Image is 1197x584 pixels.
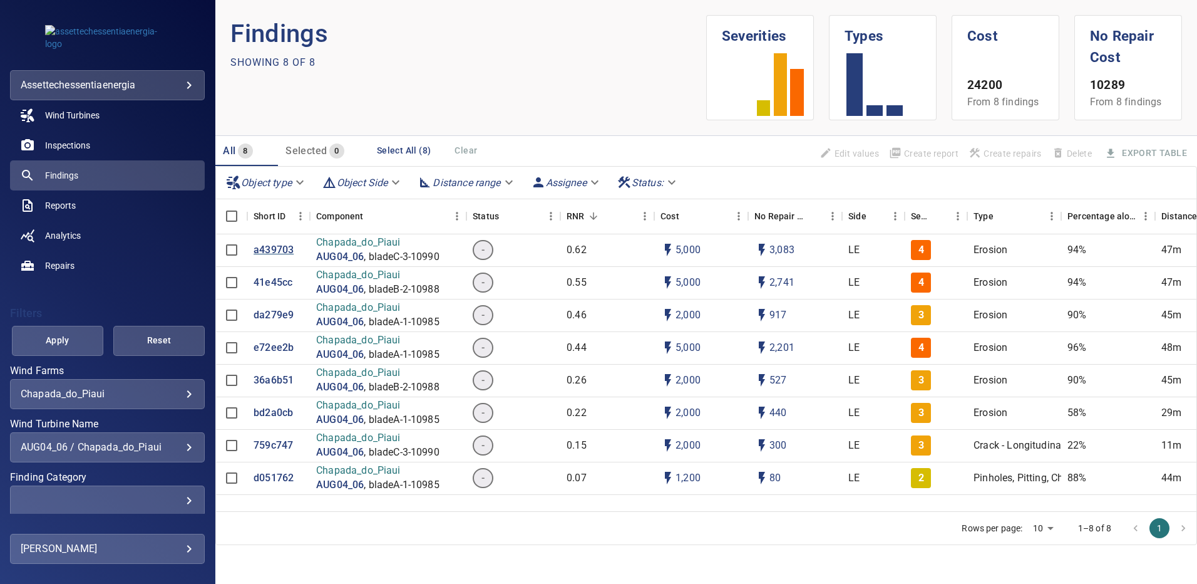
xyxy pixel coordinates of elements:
p: 45m [1161,373,1181,388]
span: Reset [129,333,189,348]
a: reports noActive [10,190,205,221]
p: 759c747 [254,439,293,453]
button: Menu [1136,207,1155,226]
div: Cost [654,199,748,234]
button: Menu [448,207,466,226]
svg: Auto cost [660,438,676,453]
span: Inspections [45,139,90,152]
p: LE [848,471,860,486]
a: e72ee2b [254,341,294,355]
p: 2 [918,471,924,486]
p: 3 [918,308,924,323]
p: 1,200 [676,471,701,486]
button: Select All (8) [372,139,436,162]
button: Sort [806,207,823,225]
p: AUG04_06 [316,348,364,362]
div: Distance range [413,172,520,194]
h1: No Repair Cost [1090,16,1166,68]
p: 90% [1067,373,1086,388]
p: 58% [1067,406,1086,420]
p: Erosion [974,243,1007,258]
p: Erosion [974,308,1007,323]
div: Finding Category [10,486,205,516]
a: AUG04_06 [316,250,364,264]
p: LE [848,341,860,355]
p: 527 [769,373,786,388]
h1: Severities [722,16,798,47]
p: 3 [918,439,924,453]
p: 5,000 [676,341,701,355]
div: Wind Turbine Name [10,432,205,462]
p: Chapada_do_Piaui [316,366,439,380]
span: All [223,145,235,157]
button: Menu [823,207,842,226]
span: Selected [285,145,327,157]
p: 0.46 [567,308,587,323]
a: d051762 [254,471,294,486]
span: - [474,308,492,323]
div: Chapada_do_Piaui [21,388,194,400]
p: 0.62 [567,243,587,258]
p: LE [848,308,860,323]
p: 0.44 [567,341,587,355]
a: AUG04_06 [316,478,364,493]
button: Sort [679,207,697,225]
p: Erosion [974,276,1007,290]
a: repairs noActive [10,251,205,281]
div: Wind Farms [10,379,205,409]
p: 88% [1067,471,1086,486]
p: Chapada_do_Piaui [316,301,439,315]
div: Object Side [317,172,408,194]
div: Status: [612,172,684,194]
div: RNR [560,199,654,234]
button: Menu [948,207,967,226]
span: Repairs [45,259,74,272]
label: Wind Turbine Name [10,419,205,429]
span: Findings [45,169,78,182]
em: Distance range [433,177,500,189]
p: 10289 [1090,76,1166,95]
img: assettechessentiaenergia-logo [45,25,170,50]
em: Assignee [546,177,587,189]
div: Type [967,199,1061,234]
svg: Auto cost [660,242,676,258]
p: Erosion [974,406,1007,420]
svg: Auto cost [660,373,676,388]
button: Sort [364,207,381,225]
span: Findings that are included in repair orders will not be updated [814,143,884,164]
span: Apply [28,333,88,348]
p: 3,083 [769,243,794,258]
p: 47m [1161,276,1181,290]
a: AUG04_06 [316,315,364,330]
p: 48m [1161,341,1181,355]
button: Menu [635,207,654,226]
button: Apply [12,326,103,356]
a: a439703 [254,243,294,258]
div: assettechessentiaenergia [10,70,205,100]
label: Wind Farms [10,366,205,376]
h1: Types [845,16,921,47]
span: Apply the latest inspection filter to create repairs [963,143,1047,164]
p: 4 [918,276,924,290]
p: 0.15 [567,439,587,453]
p: , bladeC-3-10990 [364,250,439,264]
div: No Repair Cost [748,199,842,234]
span: - [474,439,492,453]
p: LE [848,373,860,388]
p: Chapada_do_Piaui [316,268,439,283]
div: Component [310,199,466,234]
a: AUG04_06 [316,446,364,460]
p: , bladeA-1-10985 [364,315,439,330]
h1: Cost [967,16,1044,47]
p: 2,201 [769,341,794,355]
div: assettechessentiaenergia [21,75,194,95]
svg: Auto impact [754,340,769,355]
a: AUG04_06 [316,413,364,427]
svg: Auto impact [754,438,769,453]
p: Erosion [974,341,1007,355]
div: Assignee [526,172,607,194]
svg: Auto impact [754,471,769,486]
